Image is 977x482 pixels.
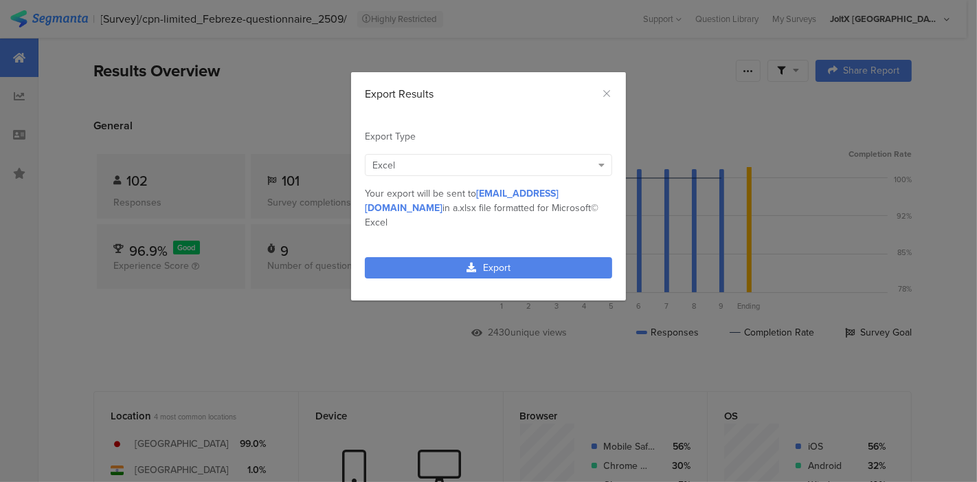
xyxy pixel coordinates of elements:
[601,86,612,102] button: Close
[365,86,612,102] div: Export Results
[365,186,612,230] div: Your export will be sent to in a
[351,72,626,300] div: dialog
[365,201,598,230] span: .xlsx file formatted for Microsoft© Excel
[365,186,559,215] span: [EMAIL_ADDRESS][DOMAIN_NAME]
[372,158,395,173] span: Excel
[365,257,612,278] a: Export
[365,129,612,144] div: Export Type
